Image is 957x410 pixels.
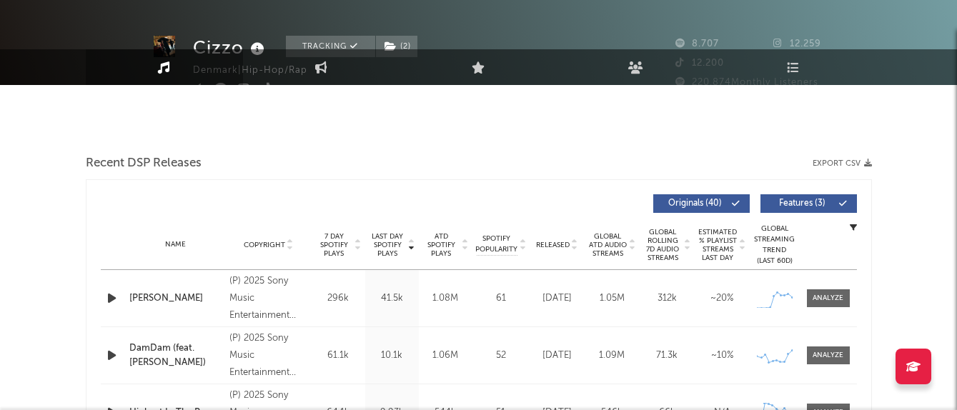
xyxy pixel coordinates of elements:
button: Features(3) [760,194,857,213]
div: 61.1k [315,349,362,363]
div: Global Streaming Trend (Last 60D) [753,224,796,266]
button: Tracking [286,36,375,57]
div: ~ 10 % [698,349,746,363]
span: Spotify Popularity [475,234,517,255]
div: [DATE] [533,291,581,306]
span: Global Rolling 7D Audio Streams [643,228,683,262]
div: 61 [476,291,526,306]
span: 7 Day Spotify Plays [315,232,353,258]
span: Estimated % Playlist Streams Last Day [698,228,738,262]
div: 1.08M [422,291,469,306]
div: ~ 20 % [698,291,746,306]
div: 71.3k [643,349,691,363]
div: 52 [476,349,526,363]
span: Global ATD Audio Streams [588,232,628,258]
span: 12.259 [773,39,821,49]
div: 296k [315,291,362,306]
span: Recent DSP Releases [86,155,202,172]
button: Originals(40) [653,194,750,213]
a: DamDam (feat. [PERSON_NAME]) [129,341,223,369]
span: Originals ( 40 ) [663,199,728,208]
div: 312k [643,291,691,306]
button: Export CSV [813,159,872,168]
div: Name [129,239,223,250]
div: (P) 2025 Sony Music Entertainment Denmark A/S [229,330,307,381]
div: 10.1k [369,349,415,363]
span: Last Day Spotify Plays [369,232,407,258]
div: 1.09M [588,349,636,363]
span: ATD Spotify Plays [422,232,460,258]
div: 1.06M [422,349,469,363]
div: 41.5k [369,291,415,306]
span: Copyright [244,241,285,249]
span: Features ( 3 ) [770,199,835,208]
a: [PERSON_NAME] [129,291,223,306]
span: ( 2 ) [375,36,418,57]
div: Cizzo [193,36,268,59]
div: 1.05M [588,291,636,306]
span: 8.707 [675,39,719,49]
button: (2) [376,36,417,57]
span: Released [536,241,570,249]
div: [DATE] [533,349,581,363]
div: (P) 2025 Sony Music Entertainment Denmark A/S [229,273,307,324]
button: Edit [283,83,309,101]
